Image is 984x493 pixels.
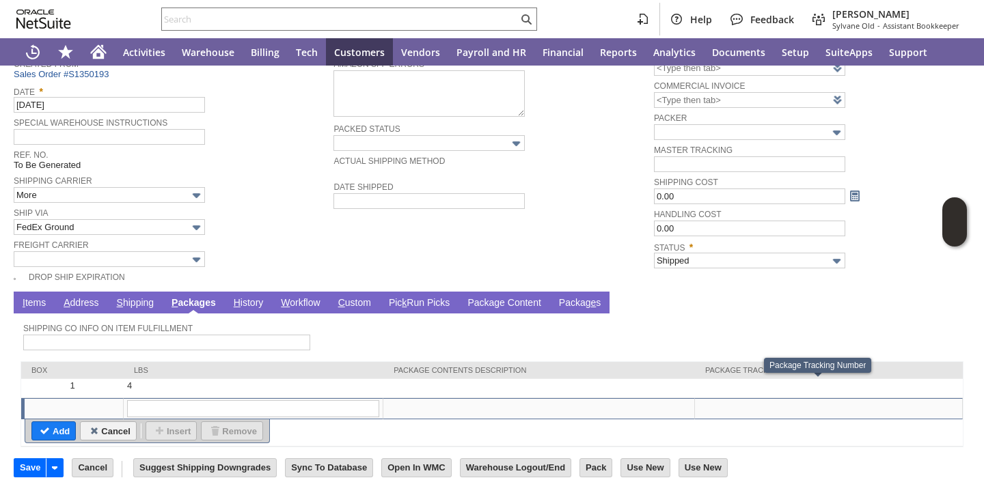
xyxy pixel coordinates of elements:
svg: logo [16,10,71,29]
span: Reports [600,46,637,59]
a: Billing [243,38,288,66]
input: Suggest Shipping Downgrades [134,459,276,477]
span: Financial [543,46,584,59]
svg: Search [518,11,534,27]
a: Unrolled view on [946,294,962,311]
input: Warehouse Logout/End [461,459,571,477]
a: Packed Status [333,124,400,134]
a: Date Shipped [333,182,393,192]
a: Ref. No. [14,150,49,160]
span: Vendors [401,46,440,59]
a: SuiteApps [817,38,881,66]
span: k [402,297,407,308]
a: Workflow [277,297,323,310]
a: Shipping Co Info on Item Fulfillment [23,324,193,333]
input: Cancel [72,459,113,477]
a: Shipping Cost [654,178,718,187]
a: Activities [115,38,174,66]
img: More Options [189,220,204,236]
a: History [230,297,267,310]
a: Reports [592,38,645,66]
div: Shortcuts [49,38,82,66]
a: Support [881,38,935,66]
span: Documents [712,46,765,59]
a: Tech [288,38,326,66]
span: Help [690,13,712,26]
a: Package Content [464,297,544,310]
img: More Options [508,136,524,152]
a: Vendors [393,38,448,66]
a: Sales Order #S1350193 [14,69,112,79]
a: Customers [326,38,393,66]
img: More Options [189,188,204,203]
svg: Recent Records [25,44,41,60]
a: Shipping Carrier [14,176,92,186]
div: Box [31,366,113,374]
input: Pack [580,459,612,477]
span: C [338,297,345,308]
input: Remove [202,422,262,440]
span: Billing [251,46,279,59]
img: More Options [829,125,845,141]
span: Payroll and HR [456,46,526,59]
a: Packages [168,297,219,310]
img: More Options [189,252,204,268]
a: Custom [335,297,374,310]
a: PickRun Picks [385,297,453,310]
span: Warehouse [182,46,234,59]
a: Date [14,87,35,97]
a: Status [654,243,685,253]
span: Oracle Guided Learning Widget. To move around, please hold and drag [942,223,967,247]
span: g [494,297,500,308]
span: Tech [296,46,318,59]
svg: Shortcuts [57,44,74,60]
a: Financial [534,38,592,66]
span: Activities [123,46,165,59]
img: More Options [829,253,845,269]
span: - [877,20,880,31]
a: Packages [556,297,605,310]
input: Insert [146,422,196,440]
input: Save [14,459,46,477]
span: SuiteApps [825,46,873,59]
span: S [117,297,123,308]
iframe: Click here to launch Oracle Guided Learning Help Panel [942,197,967,246]
a: Setup [774,38,817,66]
div: Package Contents Description [394,366,685,374]
div: lbs [134,366,373,374]
a: Items [19,297,49,310]
span: Support [889,46,927,59]
input: Add [32,422,75,440]
input: Search [162,11,518,27]
span: [PERSON_NAME] [832,8,959,20]
a: Shipping [113,297,158,310]
input: Shipped [654,253,845,268]
a: Actual Shipping Method [333,156,445,166]
a: Drop Ship Expiration [29,272,125,282]
span: A [64,297,70,308]
a: Master Tracking [654,145,733,155]
a: Documents [704,38,774,66]
div: Package Tracking Number [705,366,953,374]
svg: Home [90,44,107,60]
a: Analytics [645,38,704,66]
span: Customers [334,46,385,59]
a: Address [60,297,102,310]
a: Ship Via [14,208,48,218]
a: Packer [654,113,687,123]
input: FedEx Ground [14,219,205,235]
input: More [14,187,205,203]
div: Package Tracking Number [769,361,866,370]
input: Open In WMC [382,459,451,477]
input: Use New [621,459,669,477]
span: Assistant Bookkeeper [883,20,959,31]
span: e [591,297,597,308]
a: Payroll and HR [448,38,534,66]
div: 1 [25,380,120,391]
span: H [234,297,241,308]
span: Setup [782,46,809,59]
a: Commercial Invoice [654,81,746,91]
a: Special Warehouse Instructions [14,118,167,128]
input: Sync To Database [286,459,372,477]
a: Recent Records [16,38,49,66]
